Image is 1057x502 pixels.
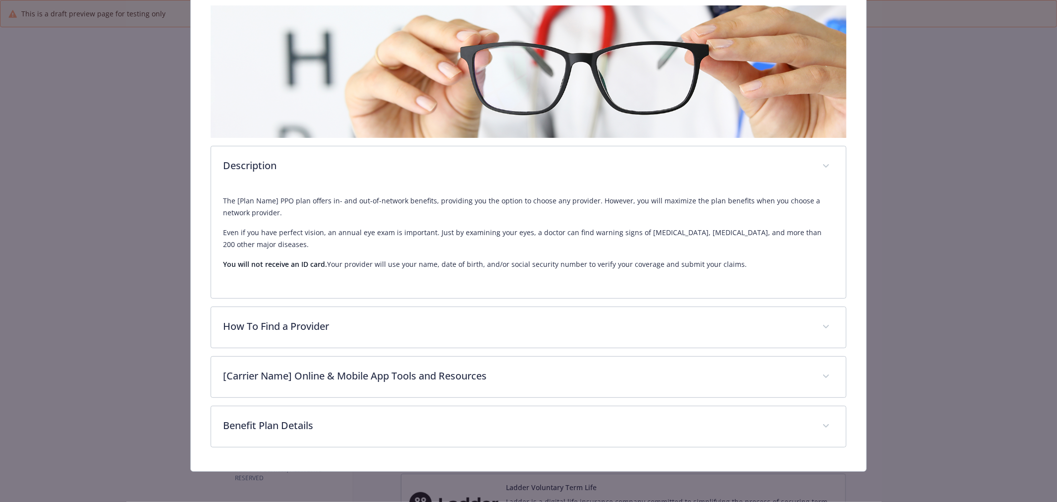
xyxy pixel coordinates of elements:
[223,258,834,270] p: Your provider will use your name, date of birth, and/or social security number to verify your cov...
[211,357,846,397] div: [Carrier Name] Online & Mobile App Tools and Resources
[211,406,846,447] div: Benefit Plan Details
[223,158,810,173] p: Description
[211,187,846,298] div: Description
[211,5,846,138] img: banner
[223,259,327,269] strong: You will not receive an ID card.
[223,195,834,219] p: The [Plan Name] PPO plan offers in- and out-of-network benefits, providing you the option to choo...
[211,146,846,187] div: Description
[223,369,810,383] p: [Carrier Name] Online & Mobile App Tools and Resources
[223,418,810,433] p: Benefit Plan Details
[223,227,834,251] p: Even if you have perfect vision, an annual eye exam is important. Just by examining your eyes, a ...
[211,307,846,348] div: How To Find a Provider
[223,319,810,334] p: How To Find a Provider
